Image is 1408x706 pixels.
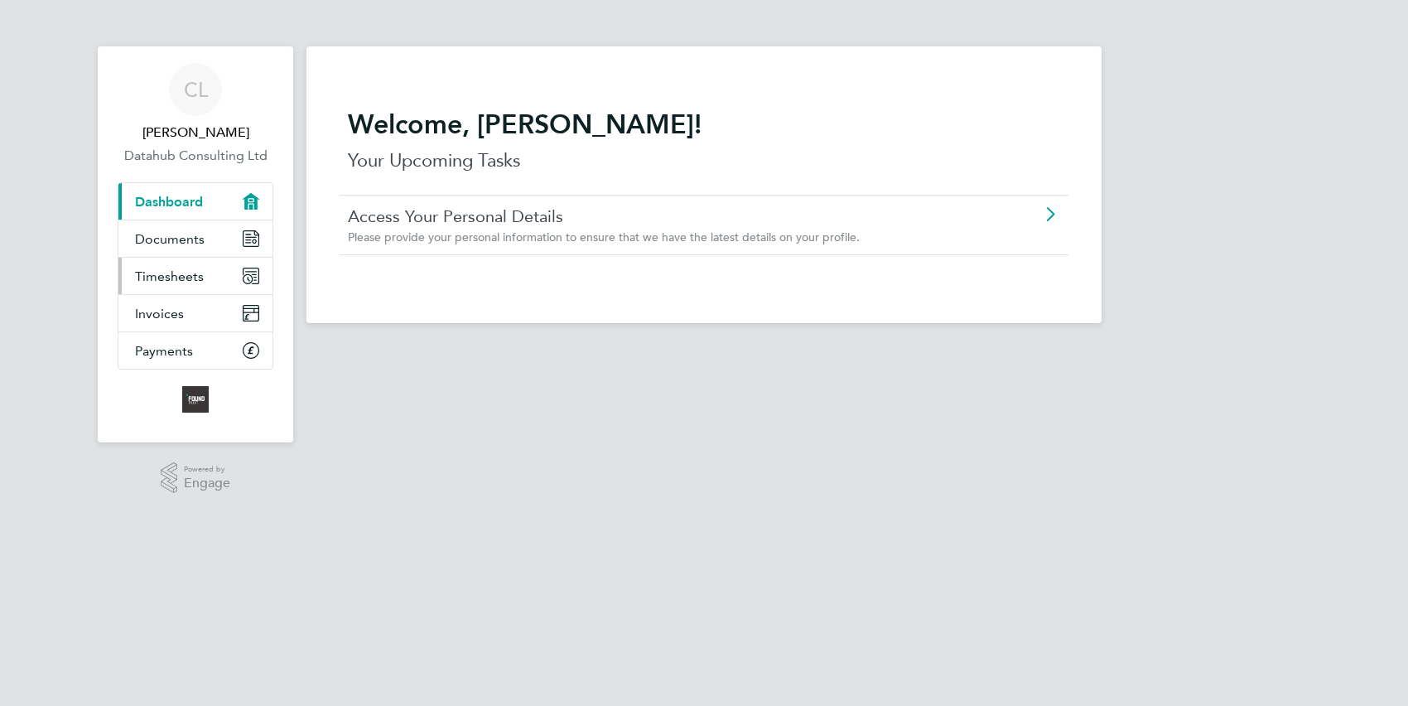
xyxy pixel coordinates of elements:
[118,220,272,257] a: Documents
[182,386,209,413] img: foundtalent-logo-retina.png
[118,146,273,166] a: Datahub Consulting Ltd
[118,332,272,369] a: Payments
[184,462,230,476] span: Powered by
[118,258,272,294] a: Timesheets
[118,123,273,143] span: Clive Lemmon
[118,63,273,143] a: CL[PERSON_NAME]
[184,476,230,491] span: Engage
[135,306,184,322] span: Invoices
[135,343,193,359] span: Payments
[118,183,272,220] a: Dashboard
[348,230,860,244] span: Please provide your personal information to ensure that we have the latest details on your profile.
[135,268,204,284] span: Timesheets
[135,231,205,247] span: Documents
[348,147,1060,174] p: Your Upcoming Tasks
[118,295,272,331] a: Invoices
[118,386,273,413] a: Go to home page
[135,194,203,210] span: Dashboard
[348,206,967,227] a: Access Your Personal Details
[348,108,1060,141] h2: Welcome, [PERSON_NAME]!
[98,46,293,442] nav: Main navigation
[161,462,231,494] a: Powered byEngage
[184,79,208,100] span: CL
